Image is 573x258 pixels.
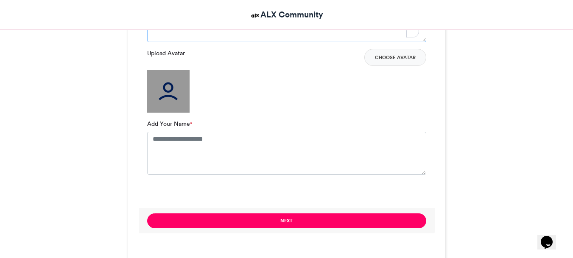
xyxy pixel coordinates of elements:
[147,119,192,128] label: Add Your Name
[147,70,190,113] img: user_filled.png
[147,49,185,58] label: Upload Avatar
[250,9,323,21] a: ALX Community
[364,49,426,66] button: Choose Avatar
[147,213,426,228] button: Next
[250,10,260,21] img: ALX Community
[537,224,565,249] iframe: chat widget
